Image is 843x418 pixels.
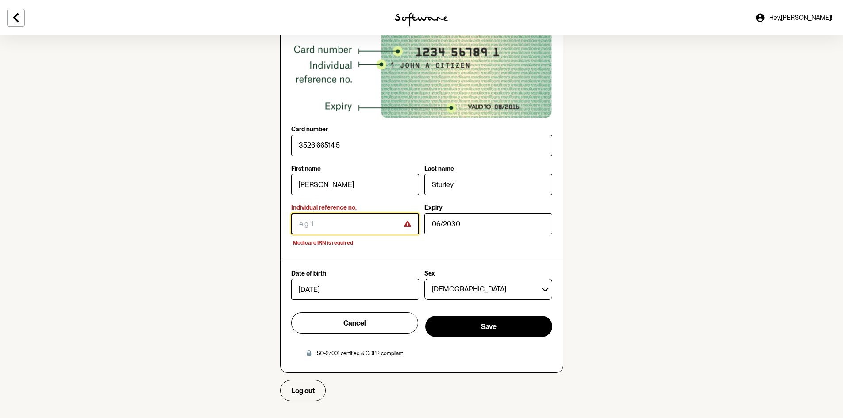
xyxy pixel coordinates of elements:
[293,240,353,246] span: Medicare IRN is required
[280,380,326,401] button: Log out
[395,12,448,27] img: software logo
[424,270,435,277] p: Sex
[291,213,419,234] input: e.g. 1
[291,312,418,334] button: Cancel
[424,165,454,173] p: Last name
[750,7,838,28] a: Hey,[PERSON_NAME]!
[425,316,552,337] button: Save
[769,14,832,22] span: Hey, [PERSON_NAME] !
[291,11,552,118] img: medicare card info
[481,322,497,331] span: Save
[291,204,357,211] p: Individual reference no.
[424,204,443,211] p: Expiry
[291,126,328,133] p: Card number
[291,165,321,173] p: First name
[343,319,366,327] span: Cancel
[291,387,315,395] span: Log out
[291,270,326,277] p: Date of birth
[316,350,403,357] span: ISO-27001 certified & GDPR compliant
